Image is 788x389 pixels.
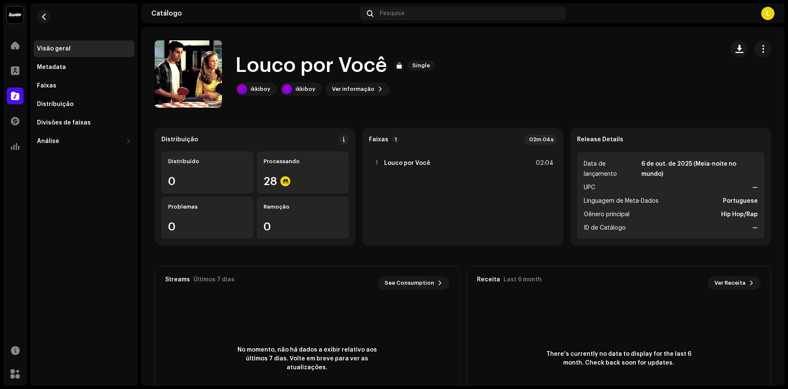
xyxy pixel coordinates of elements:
[34,133,134,150] re-m-nav-dropdown: Análise
[37,138,59,145] div: Análise
[250,86,270,93] div: ikkiboy
[332,81,374,98] span: Ver informação
[34,114,134,131] re-m-nav-item: Divisões de faixas
[503,276,542,283] div: Last 6 month
[641,159,758,179] strong: 6 de out. de 2025 (Meia-noite no mundo)
[37,101,74,108] div: Distribuição
[752,183,758,193] strong: —
[235,52,387,79] h1: Louco por Você
[264,158,342,165] div: Processando
[708,276,761,290] button: Ver Receita
[264,204,342,210] div: Remoção
[168,158,247,165] div: Distribuído
[723,196,758,206] strong: Portuguese
[325,82,390,96] button: Ver informação
[752,223,758,233] strong: —
[584,209,630,220] span: Gênero principal
[37,45,71,52] div: Visão geral
[524,135,557,145] div: 02m 04s
[577,136,623,143] strong: Release Details
[378,276,449,290] button: See Consumption
[407,61,435,71] span: Single
[34,77,134,94] re-m-nav-item: Faixas
[369,136,388,143] strong: Faixas
[37,64,66,71] div: Metadata
[37,82,56,89] div: Faixas
[584,159,640,179] span: Data de lançamento
[477,276,500,283] div: Receita
[721,209,758,220] strong: Hip Hop/Rap
[761,7,775,20] div: L
[380,10,404,17] span: Pesquisa
[168,204,247,210] div: Problemas
[543,350,694,368] span: There's currently no data to display for the last 6 month. Check back soon for updates.
[37,119,91,126] div: Divisões de faixas
[384,160,430,167] strong: Louco por Você
[392,136,399,143] p-badge: 1
[535,158,553,168] div: 02:04
[584,223,626,233] span: ID de Catálogo
[34,59,134,76] re-m-nav-item: Metadata
[161,136,198,143] div: Distribuição
[232,346,383,372] span: No momento, não há dados a exibir relativo aos últimos 7 dias. Volte em breve para ver as atualiz...
[295,86,315,93] div: ikkiboy
[584,183,595,193] span: UPC
[385,275,434,291] span: See Consumption
[584,196,659,206] span: Linguagem de Meta-Dados
[165,276,190,283] div: Streams
[714,275,746,291] span: Ver Receita
[34,96,134,113] re-m-nav-item: Distribuição
[34,40,134,57] re-m-nav-item: Visão geral
[193,276,235,283] div: Últimos 7 dias
[7,7,24,24] img: 10370c6a-d0e2-4592-b8a2-38f444b0ca44
[151,10,357,17] div: Catálogo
